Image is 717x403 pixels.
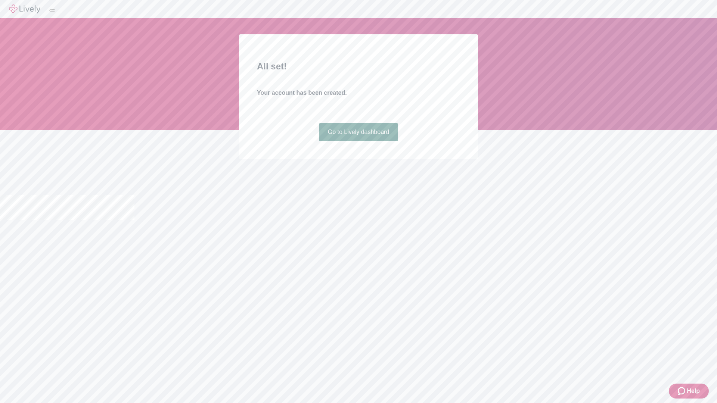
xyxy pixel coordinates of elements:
[678,387,687,396] svg: Zendesk support icon
[687,387,700,396] span: Help
[257,88,460,97] h4: Your account has been created.
[49,9,55,12] button: Log out
[669,384,709,399] button: Zendesk support iconHelp
[319,123,398,141] a: Go to Lively dashboard
[9,4,40,13] img: Lively
[257,60,460,73] h2: All set!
